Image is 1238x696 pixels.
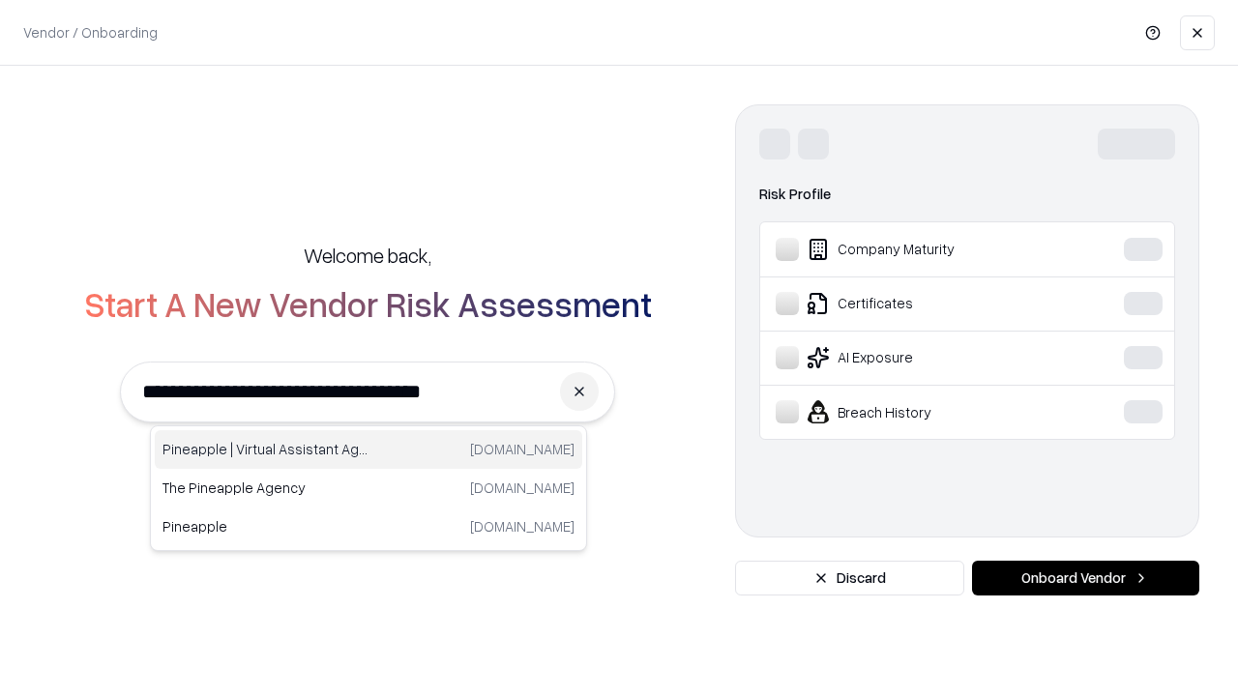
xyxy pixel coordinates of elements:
button: Discard [735,561,964,595]
p: [DOMAIN_NAME] [470,478,575,498]
p: Pineapple | Virtual Assistant Agency [162,439,368,459]
div: AI Exposure [776,346,1065,369]
div: Certificates [776,292,1065,315]
div: Risk Profile [759,183,1175,206]
button: Onboard Vendor [972,561,1199,595]
p: Vendor / Onboarding [23,22,158,43]
p: [DOMAIN_NAME] [470,516,575,536]
p: [DOMAIN_NAME] [470,439,575,459]
h2: Start A New Vendor Risk Assessment [84,284,652,323]
p: The Pineapple Agency [162,478,368,498]
div: Suggestions [150,425,587,551]
h5: Welcome back, [304,242,431,269]
div: Breach History [776,400,1065,423]
p: Pineapple [162,516,368,536]
div: Company Maturity [776,238,1065,261]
